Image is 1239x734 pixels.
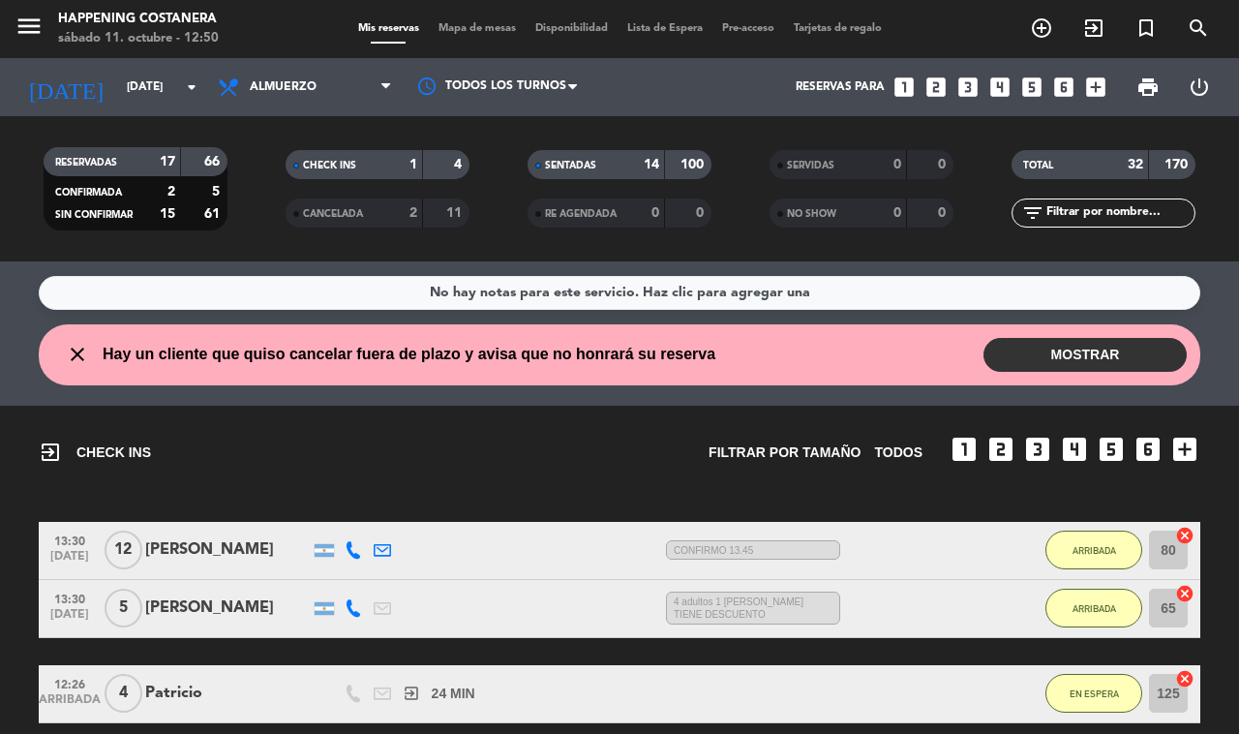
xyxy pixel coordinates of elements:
strong: 0 [893,158,901,171]
div: Happening Costanera [58,10,219,29]
i: menu [15,12,44,41]
span: ARRIBADA [1073,545,1116,556]
span: 4 adultos 1 [PERSON_NAME] TIENE DESCUENTO [666,592,840,625]
span: 13:30 [45,529,94,551]
i: exit_to_app [39,441,62,464]
strong: 5 [212,185,224,199]
strong: 61 [204,207,224,221]
span: Hay un cliente que quiso cancelar fuera de plazo y avisa que no honrará su reserva [103,342,715,367]
i: cancel [1175,669,1194,688]
span: CONFIRMADA [55,188,122,198]
span: Mis reservas [348,23,429,34]
strong: 0 [893,206,901,220]
span: Disponibilidad [526,23,618,34]
span: Filtrar por tamaño [709,442,861,464]
i: looks_5 [1019,75,1044,100]
i: add_circle_outline [1030,16,1053,40]
div: Patricio [145,681,310,706]
span: SIN CONFIRMAR [55,210,133,220]
span: 24 MIN [432,683,475,705]
strong: 0 [938,158,950,171]
strong: 32 [1128,158,1143,171]
i: cancel [1175,584,1194,603]
span: 12 [105,531,142,569]
strong: 4 [454,158,466,171]
button: MOSTRAR [983,338,1187,372]
i: looks_3 [1022,434,1053,465]
i: [DATE] [15,66,117,108]
span: RE AGENDADA [545,209,617,219]
span: NO SHOW [787,209,836,219]
span: CONFIRMO 13.45 [666,540,840,561]
strong: 100 [680,158,708,171]
span: SERVIDAS [787,161,834,170]
span: ARRIBADA [1073,603,1116,614]
strong: 11 [446,206,466,220]
i: filter_list [1021,201,1044,225]
span: RESERVADAS [55,158,117,168]
i: close [66,343,89,366]
strong: 0 [938,206,950,220]
span: TOTAL [1023,161,1053,170]
i: add_box [1169,434,1200,465]
i: looks_one [949,434,980,465]
strong: 170 [1164,158,1192,171]
strong: 66 [204,155,224,168]
strong: 2 [409,206,417,220]
span: Lista de Espera [618,23,712,34]
i: looks_two [985,434,1016,465]
span: ARRIBADA [45,693,94,716]
i: add_box [1083,75,1108,100]
div: No hay notas para este servicio. Haz clic para agregar una [430,282,810,304]
i: looks_4 [987,75,1012,100]
span: CHECK INS [39,441,151,464]
input: Filtrar por nombre... [1044,202,1194,224]
span: CHECK INS [303,161,356,170]
i: looks_6 [1133,434,1163,465]
i: turned_in_not [1134,16,1158,40]
span: 13:30 [45,587,94,609]
i: looks_3 [955,75,981,100]
span: [DATE] [45,550,94,572]
div: LOG OUT [1173,58,1224,116]
strong: 0 [651,206,659,220]
strong: 17 [160,155,175,168]
div: [PERSON_NAME] [145,596,310,621]
strong: 0 [696,206,708,220]
span: Pre-acceso [712,23,784,34]
i: looks_6 [1051,75,1076,100]
strong: 14 [644,158,659,171]
span: CANCELADA [303,209,363,219]
span: Almuerzo [250,80,317,94]
span: 5 [105,589,142,627]
strong: 1 [409,158,417,171]
strong: 15 [160,207,175,221]
span: 4 [105,674,142,713]
i: exit_to_app [403,685,420,702]
span: [DATE] [45,608,94,630]
i: looks_one [891,75,917,100]
span: EN ESPERA [1070,688,1119,699]
div: [PERSON_NAME] [145,537,310,563]
i: search [1187,16,1210,40]
i: looks_4 [1059,434,1090,465]
span: 12:26 [45,672,94,694]
i: looks_two [923,75,949,100]
span: Tarjetas de regalo [784,23,891,34]
span: Mapa de mesas [429,23,526,34]
div: sábado 11. octubre - 12:50 [58,29,219,48]
span: print [1136,76,1160,99]
i: cancel [1175,526,1194,545]
strong: 2 [167,185,175,199]
span: TODOS [874,442,922,464]
i: arrow_drop_down [180,76,203,99]
i: power_settings_new [1188,76,1211,99]
span: Reservas para [796,80,885,94]
i: exit_to_app [1082,16,1105,40]
i: looks_5 [1096,434,1127,465]
span: SENTADAS [545,161,596,170]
